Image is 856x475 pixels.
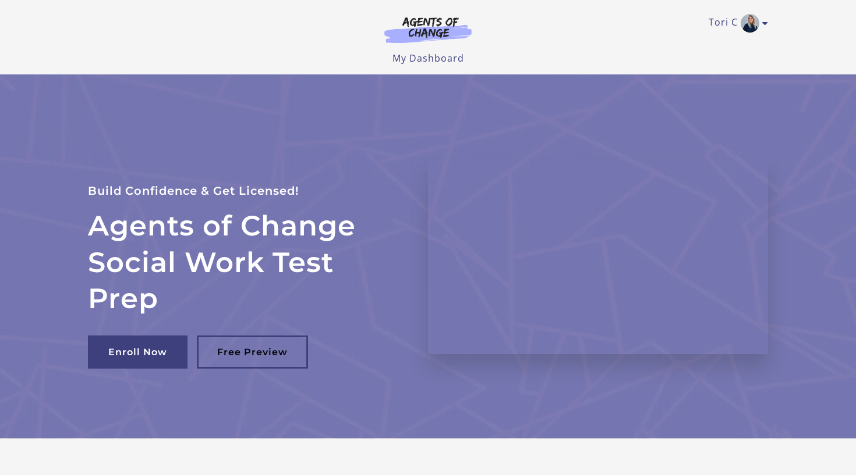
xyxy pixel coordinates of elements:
a: Toggle menu [709,14,762,33]
a: My Dashboard [392,52,464,65]
a: Free Preview [197,335,308,369]
p: Build Confidence & Get Licensed! [88,181,400,201]
a: Enroll Now [88,335,188,369]
h2: Agents of Change Social Work Test Prep [88,208,400,316]
img: Agents of Change Logo [372,16,484,43]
